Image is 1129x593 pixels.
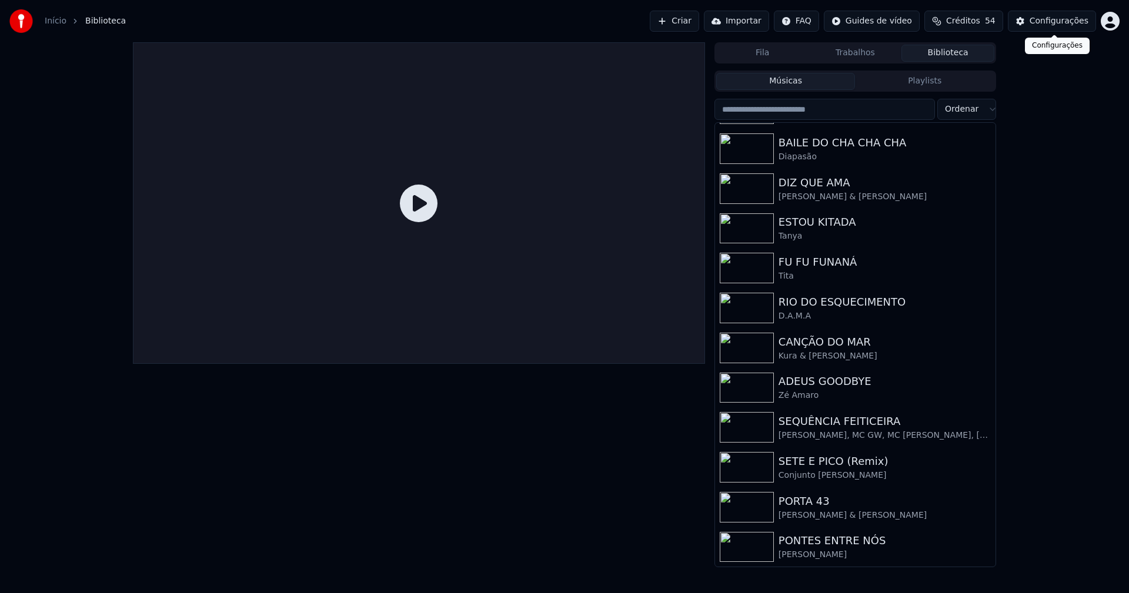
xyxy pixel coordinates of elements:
[824,11,920,32] button: Guides de vídeo
[985,15,996,27] span: 54
[779,175,991,191] div: DIZ QUE AMA
[924,11,1003,32] button: Créditos54
[779,135,991,151] div: BAILE DO CHA CHA CHA
[779,453,991,470] div: SETE E PICO (Remix)
[779,230,991,242] div: Tanya
[1008,11,1096,32] button: Configurações
[779,350,991,362] div: Kura & [PERSON_NAME]
[1025,38,1090,54] div: Configurações
[779,334,991,350] div: CANÇÃO DO MAR
[779,191,991,203] div: [PERSON_NAME] & [PERSON_NAME]
[779,270,991,282] div: Tita
[650,11,699,32] button: Criar
[704,11,769,32] button: Importar
[779,510,991,521] div: [PERSON_NAME] & [PERSON_NAME]
[779,532,991,549] div: PONTES ENTRE NÓS
[779,214,991,230] div: ESTOU KITADA
[45,15,66,27] a: Início
[779,151,991,163] div: Diapasão
[809,45,902,62] button: Trabalhos
[716,45,809,62] button: Fila
[946,15,980,27] span: Créditos
[1030,15,1088,27] div: Configurações
[779,470,991,481] div: Conjunto [PERSON_NAME]
[779,549,991,561] div: [PERSON_NAME]
[9,9,33,33] img: youka
[779,373,991,390] div: ADEUS GOODBYE
[779,390,991,401] div: Zé Amaro
[45,15,126,27] nav: breadcrumb
[779,413,991,430] div: SEQUÊNCIA FEITICEIRA
[779,294,991,310] div: RIO DO ESQUECIMENTO
[85,15,126,27] span: Biblioteca
[901,45,994,62] button: Biblioteca
[855,73,994,90] button: Playlists
[774,11,819,32] button: FAQ
[945,103,978,115] span: Ordenar
[779,430,991,441] div: [PERSON_NAME], MC GW, MC [PERSON_NAME], [PERSON_NAME], [PERSON_NAME]
[779,310,991,322] div: D.A.M.A
[716,73,856,90] button: Músicas
[779,493,991,510] div: PORTA 43
[779,254,991,270] div: FU FU FUNANÁ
